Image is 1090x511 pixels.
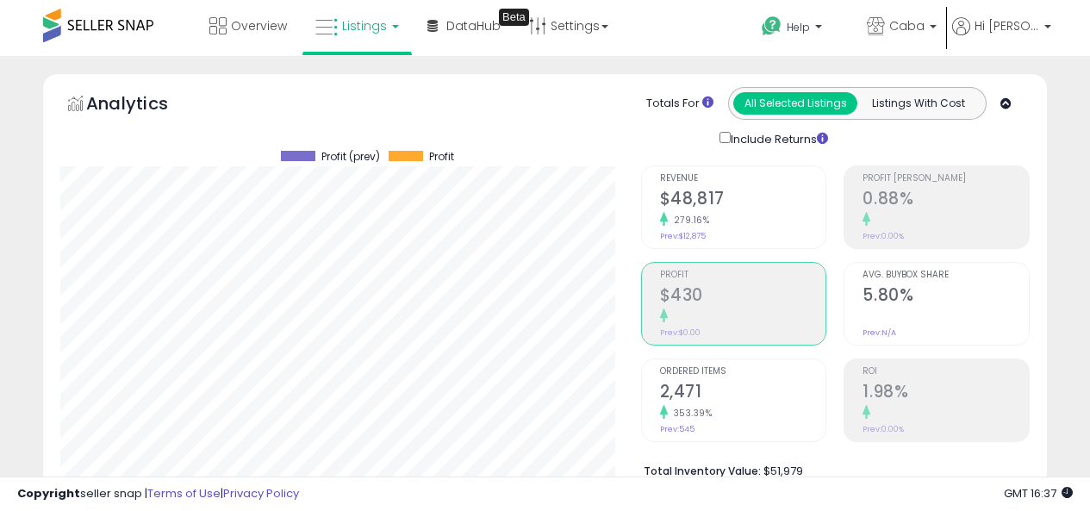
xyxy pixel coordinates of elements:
[1004,485,1073,502] span: 2025-08-15 16:37 GMT
[231,17,287,34] span: Overview
[660,189,826,212] h2: $48,817
[644,459,1017,480] li: $51,979
[668,214,710,227] small: 279.16%
[863,424,904,434] small: Prev: 0.00%
[660,285,826,308] h2: $430
[863,367,1029,377] span: ROI
[761,16,782,37] i: Get Help
[321,151,380,163] span: Profit (prev)
[733,92,857,115] button: All Selected Listings
[660,367,826,377] span: Ordered Items
[223,485,299,502] a: Privacy Policy
[787,20,810,34] span: Help
[446,17,501,34] span: DataHub
[889,17,925,34] span: Caba
[863,382,1029,405] h2: 1.98%
[147,485,221,502] a: Terms of Use
[17,486,299,502] div: seller snap | |
[17,485,80,502] strong: Copyright
[342,17,387,34] span: Listings
[856,92,981,115] button: Listings With Cost
[863,189,1029,212] h2: 0.88%
[660,231,706,241] small: Prev: $12,875
[952,17,1051,56] a: Hi [PERSON_NAME]
[660,174,826,184] span: Revenue
[660,327,701,338] small: Prev: $0.00
[660,271,826,280] span: Profit
[668,407,713,420] small: 353.39%
[660,382,826,405] h2: 2,471
[863,285,1029,308] h2: 5.80%
[707,128,849,148] div: Include Returns
[660,424,694,434] small: Prev: 545
[863,231,904,241] small: Prev: 0.00%
[748,3,851,56] a: Help
[863,327,896,338] small: Prev: N/A
[975,17,1039,34] span: Hi [PERSON_NAME]
[863,174,1029,184] span: Profit [PERSON_NAME]
[644,464,761,478] b: Total Inventory Value:
[499,9,529,26] div: Tooltip anchor
[429,151,454,163] span: Profit
[863,271,1029,280] span: Avg. Buybox Share
[86,91,202,120] h5: Analytics
[646,96,713,112] div: Totals For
